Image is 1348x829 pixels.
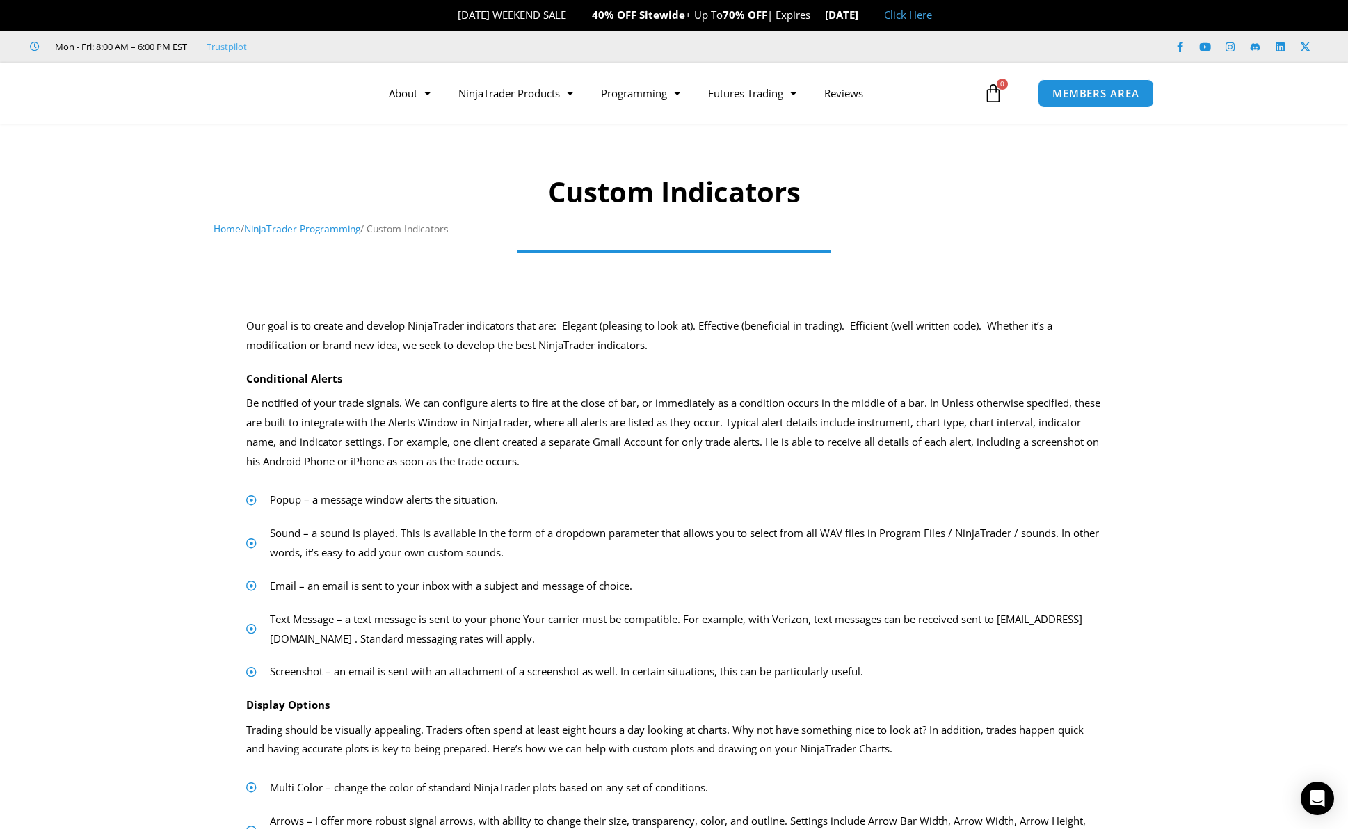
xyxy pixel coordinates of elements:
span: [DATE] WEEKEND SALE + Up To | Expires [446,8,825,22]
a: Home [214,222,241,235]
strong: [DATE] [825,8,870,22]
span: Mon - Fri: 8:00 AM – 6:00 PM EST [51,38,187,55]
span: Text Message – a text message is sent to your phone Your carrier must be compatible. For example,... [266,610,1102,649]
p: Trading should be visually appealing. Traders often spend at least eight hours a day looking at c... [246,721,1102,759]
a: Reviews [810,77,877,109]
span: MEMBERS AREA [1052,88,1139,99]
strong: 40% OFF Sitewide [592,8,685,22]
a: MEMBERS AREA [1038,79,1154,108]
strong: 70% OFF [723,8,767,22]
span: Multi Color – change the color of standard NinjaTrader plots based on any set of conditions. [266,778,708,798]
a: NinjaTrader Products [444,77,587,109]
a: Click Here [884,8,932,22]
span: 0 [997,79,1008,90]
a: NinjaTrader Programming [244,222,360,235]
h1: Custom Indicators [214,172,1135,211]
span: Screenshot – an email is sent with an attachment of a screenshot as well. In certain situations, ... [266,662,863,682]
span: Email – an email is sent to your inbox with a subject and message of choice. [266,577,632,596]
a: About [375,77,444,109]
strong: Display Options [246,698,330,711]
nav: Menu [375,77,980,109]
img: LogoAI | Affordable Indicators – NinjaTrader [176,68,326,118]
p: Be notified of your trade signals. We can configure alerts to fire at the close of bar, or immedi... [246,394,1102,471]
a: Trustpilot [207,38,247,55]
span: Popup – a message window alerts the situation. [266,490,498,510]
a: Programming [587,77,694,109]
img: 🏭 [859,10,869,20]
img: 🛠️ [447,10,457,20]
span: Sound – a sound is played. This is available in the form of a dropdown parameter that allows you ... [266,524,1102,563]
nav: Breadcrumb [214,220,1135,238]
div: Open Intercom Messenger [1301,782,1334,815]
img: 🎉 [567,10,577,20]
a: 0 [963,73,1024,113]
div: Our goal is to create and develop NinjaTrader indicators that are: Elegant (pleasing to look at).... [246,316,1102,355]
img: ⌛ [811,10,821,20]
strong: Conditional Alerts [246,371,342,385]
a: Futures Trading [694,77,810,109]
